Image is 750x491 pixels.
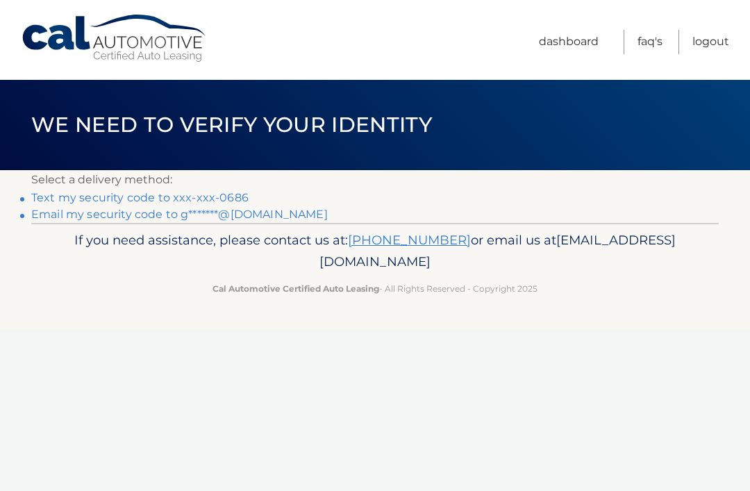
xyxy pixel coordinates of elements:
a: Dashboard [539,30,599,54]
a: Logout [692,30,729,54]
a: Text my security code to xxx-xxx-0686 [31,191,249,204]
p: If you need assistance, please contact us at: or email us at [52,229,698,274]
a: [PHONE_NUMBER] [348,232,471,248]
span: We need to verify your identity [31,112,432,138]
a: Email my security code to g*******@[DOMAIN_NAME] [31,208,328,221]
p: - All Rights Reserved - Copyright 2025 [52,281,698,296]
p: Select a delivery method: [31,170,719,190]
a: FAQ's [637,30,662,54]
a: Cal Automotive [21,14,208,63]
strong: Cal Automotive Certified Auto Leasing [212,283,379,294]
